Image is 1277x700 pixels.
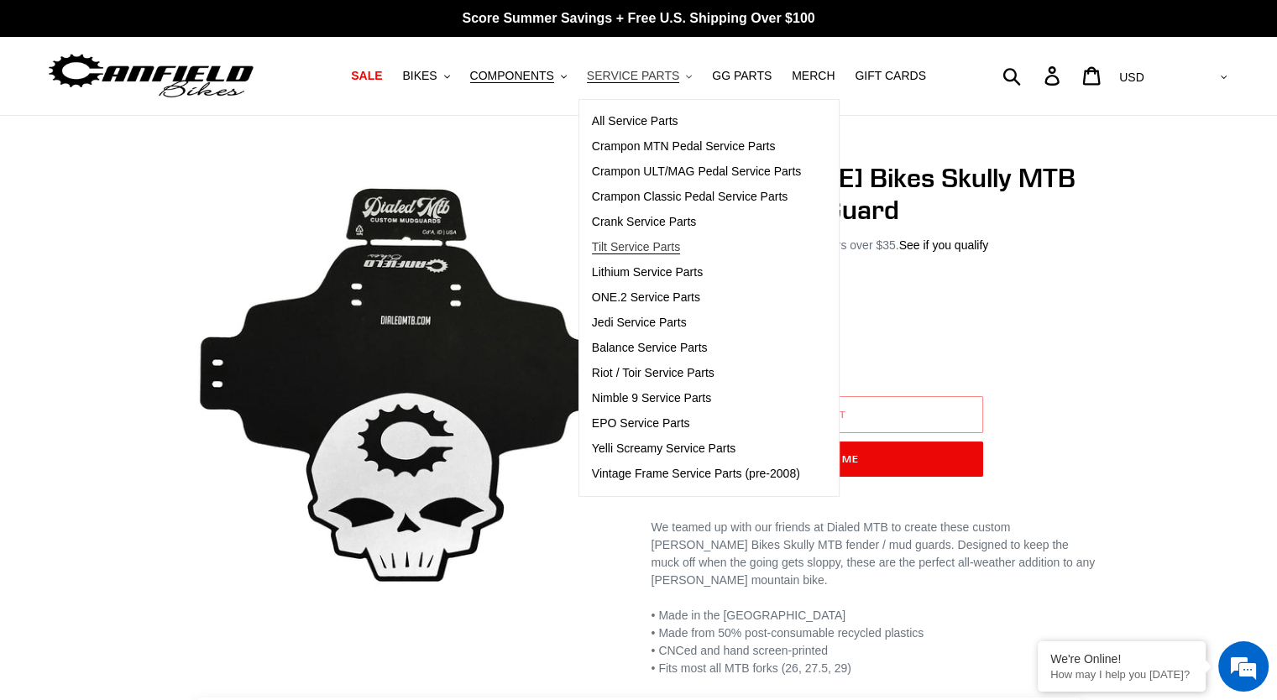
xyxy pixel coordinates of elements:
[899,238,989,252] a: See if you qualify - Learn more about Affirm Financing (opens in modal)
[846,65,934,87] a: GIFT CARDS
[592,165,802,179] span: Crampon ULT/MAG Pedal Service Parts
[592,366,714,380] span: Riot / Toir Service Parts
[652,162,1096,227] h1: [PERSON_NAME] Bikes Skully MTB Fender / Mud Guard
[652,519,1096,607] div: We teamed up with our friends at Dialed MTB to create these custom [PERSON_NAME] Bikes Skully MTB...
[402,69,437,83] span: BIKES
[579,336,814,361] a: Balance Service Parts
[394,65,458,87] button: BIKES
[275,8,316,49] div: Minimize live chat window
[462,65,575,87] button: COMPONENTS
[592,265,703,279] span: Lithium Service Parts
[343,65,390,87] a: SALE
[8,458,320,517] textarea: Type your message and hit 'Enter'
[579,311,814,336] a: Jedi Service Parts
[592,341,708,355] span: Balance Service Parts
[46,50,256,102] img: Canfield Bikes
[792,69,835,83] span: MERCH
[592,467,800,481] span: Vintage Frame Service Parts (pre-2008)
[579,185,814,210] a: Crampon Classic Pedal Service Parts
[97,212,232,381] span: We're online!
[470,69,554,83] span: COMPONENTS
[704,65,780,87] a: GG PARTS
[592,441,735,456] span: Yelli Screamy Service Parts
[54,84,96,126] img: d_696896380_company_1647369064580_696896380
[579,260,814,285] a: Lithium Service Parts
[592,215,696,229] span: Crank Service Parts
[717,232,988,254] p: Pay with on orders over $35.
[579,109,814,134] a: All Service Parts
[592,416,690,431] span: EPO Service Parts
[579,411,814,436] a: EPO Service Parts
[1050,652,1193,666] div: We're Online!
[579,159,814,185] a: Crampon ULT/MAG Pedal Service Parts
[579,386,814,411] a: Nimble 9 Service Parts
[652,607,1096,677] p: • Made in the [GEOGRAPHIC_DATA] • Made from 50% post-consumable recycled plastics • CNCed and han...
[579,210,814,235] a: Crank Service Parts
[592,139,776,154] span: Crampon MTN Pedal Service Parts
[579,361,814,386] a: Riot / Toir Service Parts
[579,436,814,462] a: Yelli Screamy Service Parts
[579,462,814,487] a: Vintage Frame Service Parts (pre-2008)
[113,94,307,116] div: Chat with us now
[652,260,1096,277] div: calculated at checkout.
[592,391,711,405] span: Nimble 9 Service Parts
[579,285,814,311] a: ONE.2 Service Parts
[1012,57,1055,94] input: Search
[592,190,788,204] span: Crampon Classic Pedal Service Parts
[592,316,687,330] span: Jedi Service Parts
[855,69,926,83] span: GIFT CARDS
[18,92,44,118] div: Navigation go back
[579,134,814,159] a: Crampon MTN Pedal Service Parts
[1050,668,1193,681] p: How may I help you today?
[712,69,772,83] span: GG PARTS
[579,235,814,260] a: Tilt Service Parts
[351,69,382,83] span: SALE
[578,65,700,87] button: SERVICE PARTS
[592,290,700,305] span: ONE.2 Service Parts
[783,65,843,87] a: MERCH
[592,240,680,254] span: Tilt Service Parts
[592,114,678,128] span: All Service Parts
[587,69,679,83] span: SERVICE PARTS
